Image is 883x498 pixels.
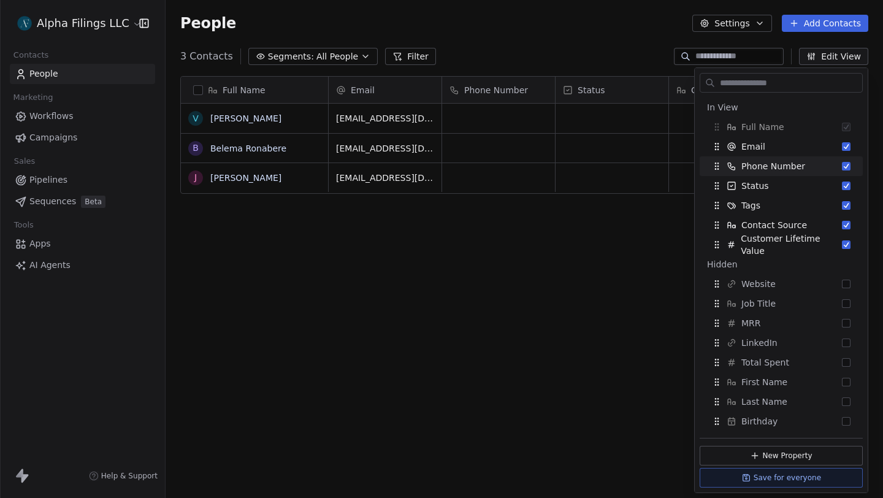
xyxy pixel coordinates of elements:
span: People [180,14,236,33]
div: First Name [700,372,863,392]
span: AI Agents [29,259,71,272]
span: 3 Contacts [180,49,233,64]
span: Birthday [741,415,778,427]
span: Email [351,84,375,96]
button: Alpha Filings LLC [15,13,131,34]
div: Status [556,77,668,103]
span: Workflows [29,110,74,123]
a: Campaigns [10,128,155,148]
a: SequencesBeta [10,191,155,212]
div: Email [700,137,863,156]
button: Filter [385,48,436,65]
button: Add Contacts [782,15,868,32]
button: Edit View [799,48,868,65]
span: Total Spent [741,356,789,369]
a: Belema Ronabere [210,144,286,153]
span: Campaigns [29,131,77,144]
a: [PERSON_NAME] [210,173,281,183]
a: [PERSON_NAME] [210,113,281,123]
span: Segments: [268,50,314,63]
div: LinkedIn [700,333,863,353]
button: Save for everyone [700,468,863,488]
div: Website [700,274,863,294]
div: Hidden [707,258,855,270]
span: Help & Support [101,471,158,481]
span: Tags [741,199,760,212]
a: Apps [10,234,155,254]
div: Last Name [700,392,863,412]
span: [EMAIL_ADDRESS][DOMAIN_NAME] [336,172,434,184]
div: Full Name [181,77,328,103]
span: Apps [29,237,51,250]
a: People [10,64,155,84]
span: Customer Lifetime Value [741,232,842,257]
a: Help & Support [89,471,158,481]
span: MRR [741,317,761,329]
span: Email [741,140,765,153]
span: Tools [9,216,39,234]
div: In View [707,101,855,113]
span: [EMAIL_ADDRESS][DOMAIN_NAME] [336,142,434,155]
span: Phone Number [464,84,528,96]
span: Contacts [8,46,54,64]
div: Phone Number [700,156,863,176]
span: First Name [741,376,787,388]
span: Status [578,84,605,96]
a: Workflows [10,106,155,126]
span: Full Name [223,84,266,96]
div: Contact Source [669,77,782,103]
div: Phone Number [442,77,555,103]
div: Total Spent [700,353,863,372]
div: Status [700,176,863,196]
span: Marketing [8,88,58,107]
div: Job Title [700,294,863,313]
span: Status [741,180,769,192]
div: Tags [700,196,863,215]
span: Pipelines [29,174,67,186]
span: Last Name [741,396,787,408]
span: Contact Source [691,84,757,96]
img: Alpha%20Filings%20Logo%20Favicon%20.png [17,16,32,31]
div: Full Name [700,117,863,137]
div: B [193,142,199,155]
div: Customer Lifetime Value [700,235,863,255]
span: Phone Number [741,160,805,172]
div: grid [181,104,329,486]
span: All People [316,50,358,63]
a: AI Agents [10,255,155,275]
span: Sequences [29,195,76,208]
div: Email [329,77,442,103]
span: [EMAIL_ADDRESS][DOMAIN_NAME] [336,112,434,124]
div: J [194,171,197,184]
div: Contact Source [700,215,863,235]
div: Birthday [700,412,863,431]
span: Full Name [741,121,784,133]
div: V [193,112,199,125]
div: MRR [700,313,863,333]
button: New Property [700,446,863,465]
span: LinkedIn [741,337,778,349]
span: Beta [81,196,105,208]
a: Pipelines [10,170,155,190]
span: Contact Source [741,219,807,231]
span: Sales [9,152,40,170]
span: Website [741,278,776,290]
button: Settings [692,15,771,32]
span: People [29,67,58,80]
span: Job Title [741,297,776,310]
span: Alpha Filings LLC [37,15,129,31]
